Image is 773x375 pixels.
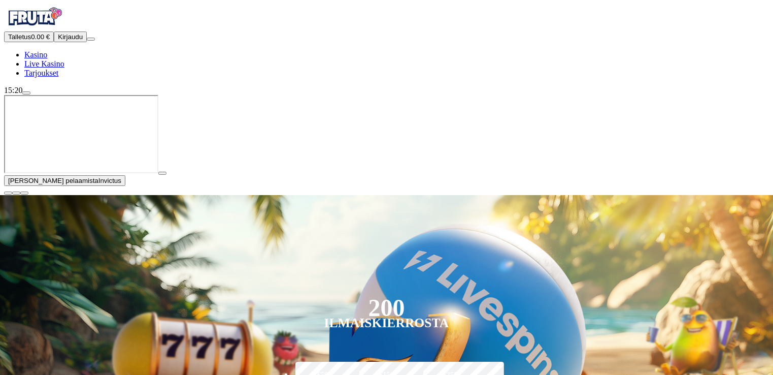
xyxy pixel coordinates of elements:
[8,33,31,41] span: Talletus
[4,86,22,95] span: 15:20
[12,192,20,195] button: chevron-down icon
[58,33,83,41] span: Kirjaudu
[4,95,158,173] iframe: Invictus
[87,38,95,41] button: menu
[4,4,769,78] nav: Primary
[24,59,64,68] span: Live Kasino
[98,177,121,184] span: Invictus
[20,192,28,195] button: fullscreen icon
[324,317,449,329] div: Ilmaiskierrosta
[4,175,125,186] button: [PERSON_NAME] pelaamistaInvictus
[24,50,47,59] span: Kasino
[8,177,98,184] span: [PERSON_NAME] pelaamista
[24,69,58,77] a: gift-inverted iconTarjoukset
[24,69,58,77] span: Tarjoukset
[24,50,47,59] a: diamond iconKasino
[31,33,50,41] span: 0.00 €
[54,32,87,42] button: Kirjaudu
[4,192,12,195] button: close icon
[368,302,405,314] div: 200
[24,59,64,68] a: poker-chip iconLive Kasino
[158,172,166,175] button: play icon
[22,91,30,95] button: live-chat
[4,32,54,42] button: Talletusplus icon0.00 €
[4,4,65,29] img: Fruta
[4,22,65,31] a: Fruta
